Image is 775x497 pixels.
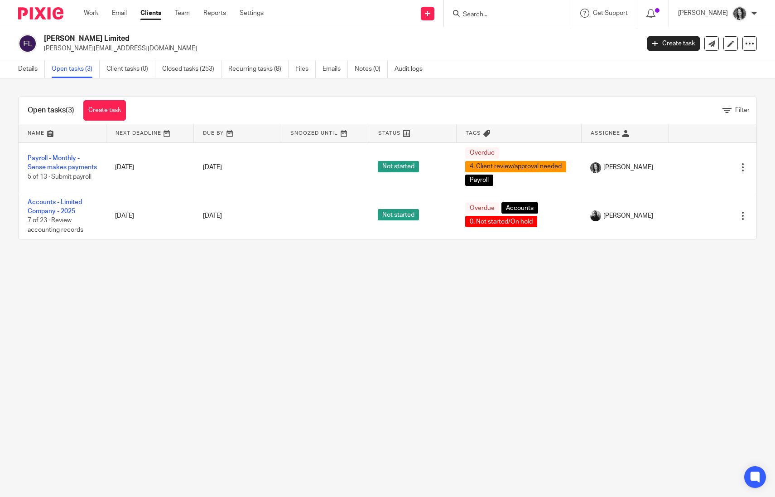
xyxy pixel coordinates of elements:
[203,213,222,219] span: [DATE]
[162,60,221,78] a: Closed tasks (253)
[106,142,193,193] td: [DATE]
[378,161,419,172] span: Not started
[228,60,289,78] a: Recurring tasks (8)
[466,131,481,136] span: Tags
[593,10,628,16] span: Get Support
[140,9,161,18] a: Clients
[465,161,566,172] span: 4. Client review/approval needed
[735,107,750,113] span: Filter
[378,209,419,220] span: Not started
[465,202,499,214] span: Overdue
[18,7,63,19] img: Pixie
[106,60,155,78] a: Client tasks (0)
[28,155,97,171] a: Payroll - Monthly - Sense makes payments
[66,107,74,114] span: (3)
[465,216,537,227] span: 0. Not started/On hold
[83,100,126,121] a: Create task
[290,131,338,136] span: Snoozed Until
[378,131,401,136] span: Status
[28,217,83,233] span: 7 of 23 · Review accounting records
[323,60,348,78] a: Emails
[355,60,388,78] a: Notes (0)
[590,162,601,173] img: brodie%203%20small.jpg
[501,202,538,214] span: Accounts
[590,210,601,221] img: IMG_9585.jpg
[295,60,316,78] a: Files
[18,60,45,78] a: Details
[462,11,544,19] input: Search
[395,60,429,78] a: Audit logs
[678,9,728,18] p: [PERSON_NAME]
[106,193,193,239] td: [DATE]
[603,163,653,172] span: [PERSON_NAME]
[465,175,493,186] span: Payroll
[28,174,91,180] span: 5 of 13 · Submit payroll
[52,60,100,78] a: Open tasks (3)
[44,44,634,53] p: [PERSON_NAME][EMAIL_ADDRESS][DOMAIN_NAME]
[28,106,74,115] h1: Open tasks
[28,199,82,214] a: Accounts - Limited Company - 2025
[647,36,700,51] a: Create task
[203,9,226,18] a: Reports
[18,34,37,53] img: svg%3E
[112,9,127,18] a: Email
[603,211,653,220] span: [PERSON_NAME]
[732,6,747,21] img: brodie%203%20small.jpg
[44,34,516,44] h2: [PERSON_NAME] Limited
[175,9,190,18] a: Team
[203,164,222,171] span: [DATE]
[465,147,499,159] span: Overdue
[240,9,264,18] a: Settings
[84,9,98,18] a: Work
